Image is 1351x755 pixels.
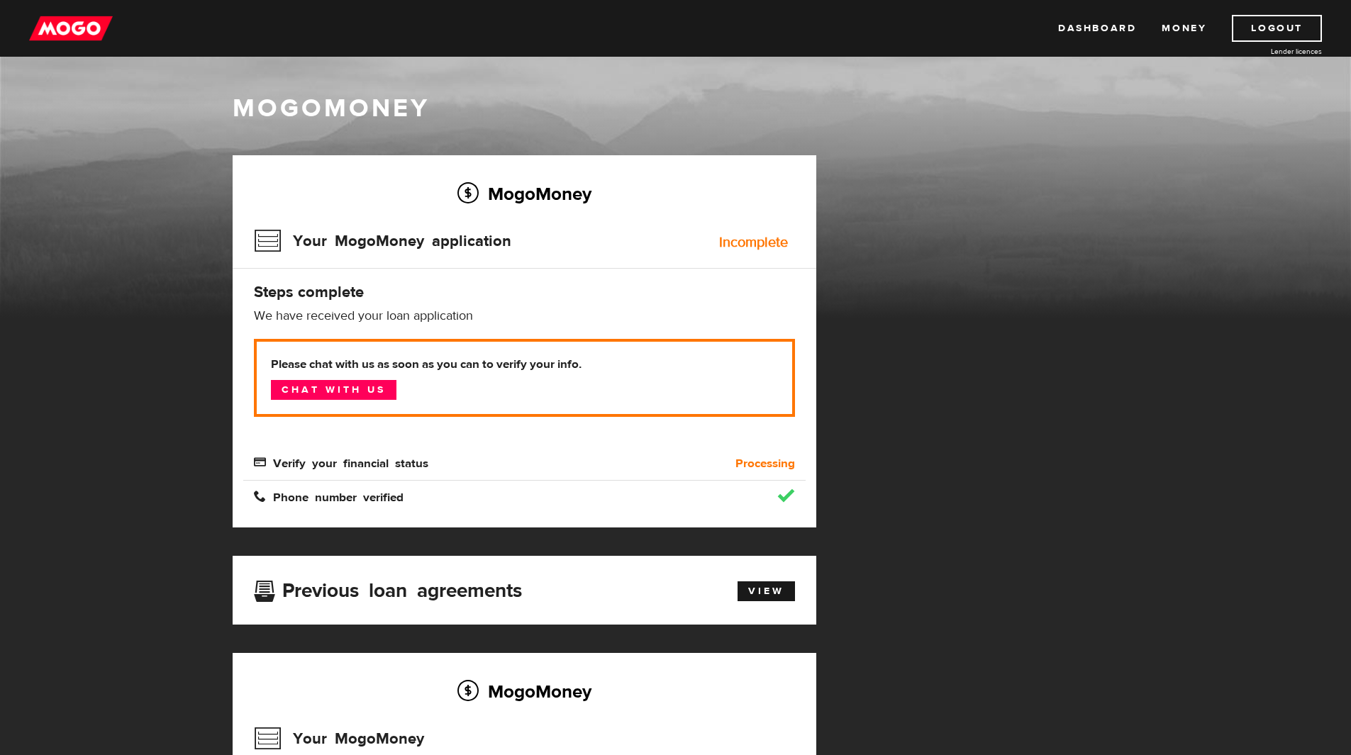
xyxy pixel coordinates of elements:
[254,282,795,302] h4: Steps complete
[271,380,396,400] a: Chat with us
[254,308,795,325] p: We have received your loan application
[1216,46,1322,57] a: Lender licences
[254,676,795,706] h2: MogoMoney
[1058,15,1136,42] a: Dashboard
[254,579,522,598] h3: Previous loan agreements
[738,581,795,601] a: View
[233,94,1119,123] h1: MogoMoney
[1232,15,1322,42] a: Logout
[735,455,795,472] b: Processing
[254,223,511,259] h3: Your MogoMoney application
[254,490,404,502] span: Phone number verified
[1162,15,1206,42] a: Money
[271,356,778,373] b: Please chat with us as soon as you can to verify your info.
[254,456,428,468] span: Verify your financial status
[254,179,795,208] h2: MogoMoney
[719,235,788,250] div: Incomplete
[1067,425,1351,755] iframe: LiveChat chat widget
[29,15,113,42] img: mogo_logo-11ee424be714fa7cbb0f0f49df9e16ec.png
